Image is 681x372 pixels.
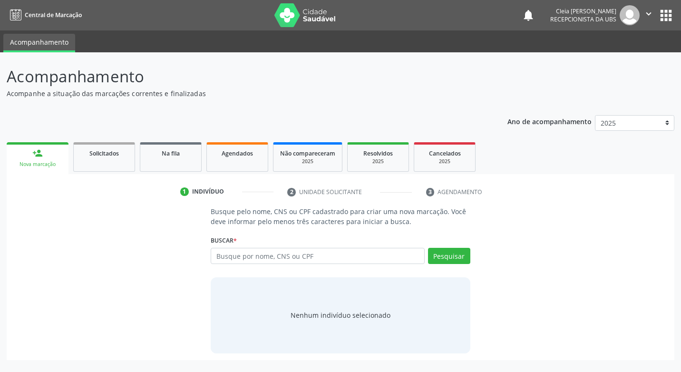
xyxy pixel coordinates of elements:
[7,65,474,88] p: Acompanhamento
[7,7,82,23] a: Central de Marcação
[550,7,616,15] div: Cleia [PERSON_NAME]
[3,34,75,52] a: Acompanhamento
[89,149,119,157] span: Solicitados
[25,11,82,19] span: Central de Marcação
[620,5,640,25] img: img
[180,187,189,196] div: 1
[7,88,474,98] p: Acompanhe a situação das marcações correntes e finalizadas
[222,149,253,157] span: Agendados
[522,9,535,22] button: notifications
[354,158,402,165] div: 2025
[211,233,237,248] label: Buscar
[280,158,335,165] div: 2025
[428,248,470,264] button: Pesquisar
[211,206,470,226] p: Busque pelo nome, CNS ou CPF cadastrado para criar uma nova marcação. Você deve informar pelo men...
[507,115,592,127] p: Ano de acompanhamento
[32,148,43,158] div: person_add
[363,149,393,157] span: Resolvidos
[192,187,224,196] div: Indivíduo
[640,5,658,25] button: 
[291,310,390,320] div: Nenhum indivíduo selecionado
[211,248,424,264] input: Busque por nome, CNS ou CPF
[658,7,674,24] button: apps
[162,149,180,157] span: Na fila
[429,149,461,157] span: Cancelados
[280,149,335,157] span: Não compareceram
[643,9,654,19] i: 
[550,15,616,23] span: Recepcionista da UBS
[421,158,468,165] div: 2025
[13,161,62,168] div: Nova marcação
